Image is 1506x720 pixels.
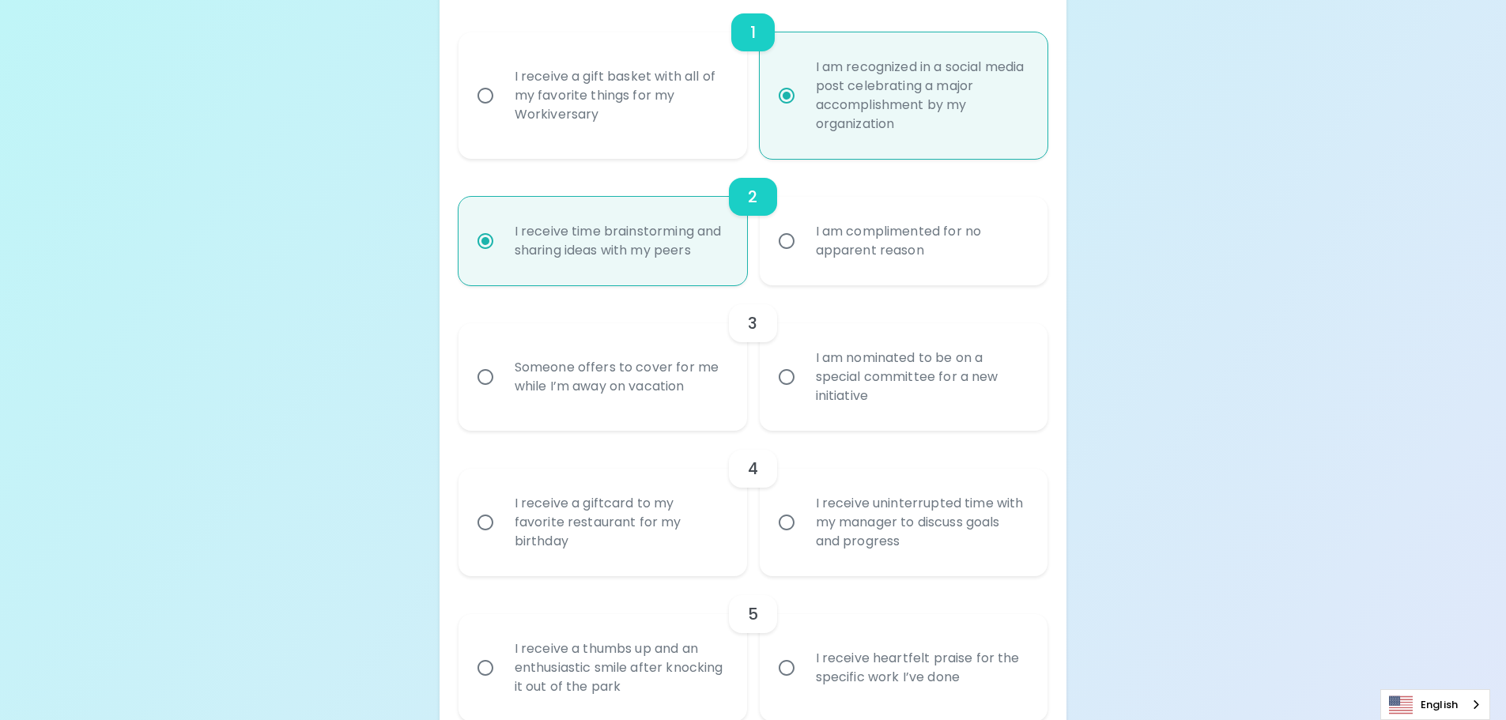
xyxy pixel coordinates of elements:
div: I receive a thumbs up and an enthusiastic smile after knocking it out of the park [502,620,738,715]
h6: 5 [748,601,758,627]
a: English [1381,690,1489,719]
div: I receive time brainstorming and sharing ideas with my peers [502,203,738,279]
div: Someone offers to cover for me while I’m away on vacation [502,339,738,415]
div: choice-group-check [459,159,1048,285]
div: choice-group-check [459,285,1048,431]
aside: Language selected: English [1380,689,1490,720]
h6: 4 [748,456,758,481]
div: I am recognized in a social media post celebrating a major accomplishment by my organization [803,39,1040,153]
div: I receive a gift basket with all of my favorite things for my Workiversary [502,48,738,143]
div: choice-group-check [459,431,1048,576]
div: I am complimented for no apparent reason [803,203,1040,279]
div: I receive heartfelt praise for the specific work I’ve done [803,630,1040,706]
h6: 1 [750,20,756,45]
div: I am nominated to be on a special committee for a new initiative [803,330,1040,424]
div: Language [1380,689,1490,720]
div: I receive a giftcard to my favorite restaurant for my birthday [502,475,738,570]
div: I receive uninterrupted time with my manager to discuss goals and progress [803,475,1040,570]
h6: 3 [748,311,757,336]
h6: 2 [748,184,757,209]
